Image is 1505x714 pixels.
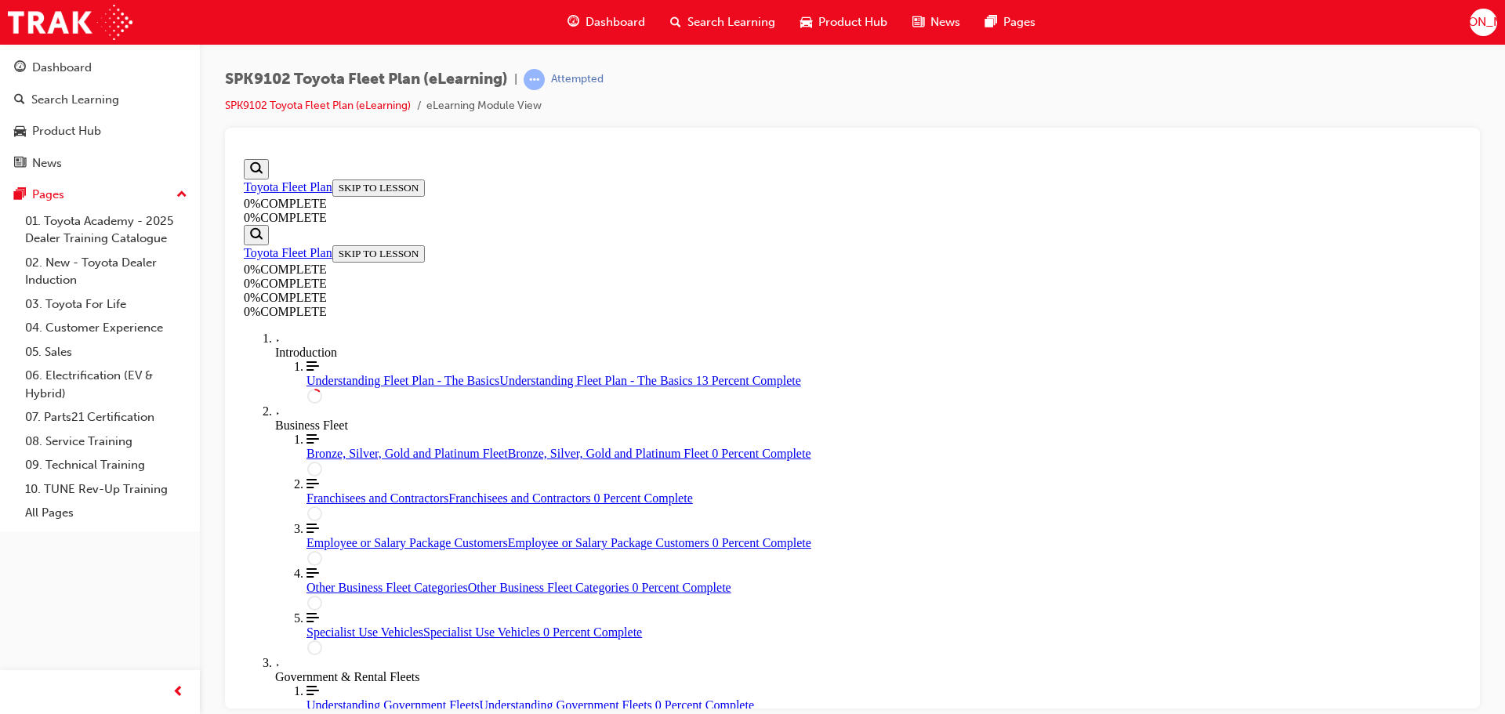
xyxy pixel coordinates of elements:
[19,501,194,525] a: All Pages
[19,340,194,364] a: 05. Sales
[555,6,658,38] a: guage-iconDashboard
[14,188,26,202] span: pages-icon
[69,414,1224,442] a: Other Business Fleet Categories 0 Percent Complete
[19,251,194,292] a: 02. New - Toyota Dealer Induction
[19,292,194,317] a: 03. Toyota For Life
[930,13,960,31] span: News
[19,316,194,340] a: 04. Customer Experience
[176,185,187,205] span: up-icon
[6,6,1224,72] section: Course Information
[186,473,404,486] span: Specialist Use Vehicles 0 Percent Complete
[6,85,194,114] a: Search Learning
[6,58,1224,72] div: 0 % COMPLETE
[6,138,1224,152] div: 0 % COMPLETE
[6,44,1224,58] div: 0 % COMPLETE
[973,6,1048,38] a: pages-iconPages
[69,458,1224,487] a: Specialist Use Vehicles 0 Percent Complete
[270,383,574,397] span: Employee or Salary Package Customers 0 Percent Complete
[19,453,194,477] a: 09. Technical Training
[912,13,924,32] span: news-icon
[6,6,31,27] button: Show Search Bar
[31,91,119,109] div: Search Learning
[69,339,211,352] span: Franchisees and Contractors
[6,110,214,124] div: 0 % COMPLETE
[524,69,545,90] span: learningRecordVerb_ATTEMPT-icon
[818,13,887,31] span: Product Hub
[241,545,517,559] span: Understanding Government Fleets 0 Percent Complete
[670,13,681,32] span: search-icon
[551,72,604,87] div: Attempted
[800,13,812,32] span: car-icon
[38,531,1224,621] div: Course Section for Government & Rental Fleets, with 2 Lessons
[426,97,542,115] li: eLearning Module View
[69,531,1224,560] a: Understanding Government Fleets 0 Percent Complete
[6,180,194,209] button: Pages
[69,324,1224,353] a: Franchisees and Contractors 0 Percent Complete
[69,369,1224,397] a: Employee or Salary Package Customers 0 Percent Complete
[69,428,230,441] span: Other Business Fleet Categories
[6,50,194,180] button: DashboardSearch LearningProduct HubNews
[69,221,262,234] span: Understanding Fleet Plan - The Basics
[38,503,1224,531] div: Toggle Government & Rental Fleets Section
[225,71,508,89] span: SPK9102 Toyota Fleet Plan (eLearning)
[1470,9,1497,36] button: [PERSON_NAME]
[19,477,194,502] a: 10. TUNE Rev-Up Training
[514,71,517,89] span: |
[69,294,270,307] span: Bronze, Silver, Gold and Platinum Fleet
[14,61,26,75] span: guage-icon
[6,124,214,138] div: 0 % COMPLETE
[32,59,92,77] div: Dashboard
[14,125,26,139] span: car-icon
[69,545,241,559] span: Understanding Government Fleets
[38,252,1224,280] div: Toggle Business Fleet Section
[95,92,188,110] button: SKIP TO LESSON
[19,364,194,405] a: 06. Electrification (EV & Hybrid)
[6,117,194,146] a: Product Hub
[211,339,455,352] span: Franchisees and Contractors 0 Percent Complete
[19,209,194,251] a: 01. Toyota Academy - 2025 Dealer Training Catalogue
[6,93,95,107] a: Toyota Fleet Plan
[38,193,1224,207] div: Introduction
[687,13,775,31] span: Search Learning
[38,207,1224,252] div: Course Section for Introduction, with 1 Lessons
[32,154,62,172] div: News
[900,6,973,38] a: news-iconNews
[32,122,101,140] div: Product Hub
[568,13,579,32] span: guage-icon
[38,179,1224,207] div: Toggle Introduction Section
[6,72,214,138] section: Course Information
[6,149,194,178] a: News
[69,473,186,486] span: Specialist Use Vehicles
[69,280,1224,308] a: Bronze, Silver, Gold and Platinum Fleet 0 Percent Complete
[6,72,31,92] button: Show Search Bar
[19,405,194,429] a: 07. Parts21 Certification
[14,93,25,107] span: search-icon
[32,186,64,204] div: Pages
[14,157,26,171] span: news-icon
[985,13,997,32] span: pages-icon
[38,266,1224,280] div: Business Fleet
[230,428,494,441] span: Other Business Fleet Categories 0 Percent Complete
[225,99,411,112] a: SPK9102 Toyota Fleet Plan (eLearning)
[270,294,574,307] span: Bronze, Silver, Gold and Platinum Fleet 0 Percent Complete
[19,429,194,454] a: 08. Service Training
[262,221,564,234] span: Understanding Fleet Plan - The Basics 13 Percent Complete
[6,152,1224,166] div: 0 % COMPLETE
[586,13,645,31] span: Dashboard
[69,207,1224,235] a: Understanding Fleet Plan - The Basics 13 Percent Complete
[6,27,95,41] a: Toyota Fleet Plan
[38,280,1224,503] div: Course Section for Business Fleet , with 5 Lessons
[38,517,1224,531] div: Government & Rental Fleets
[788,6,900,38] a: car-iconProduct Hub
[658,6,788,38] a: search-iconSearch Learning
[1003,13,1035,31] span: Pages
[8,5,132,40] img: Trak
[69,383,270,397] span: Employee or Salary Package Customers
[172,683,184,702] span: prev-icon
[95,27,188,44] button: SKIP TO LESSON
[6,53,194,82] a: Dashboard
